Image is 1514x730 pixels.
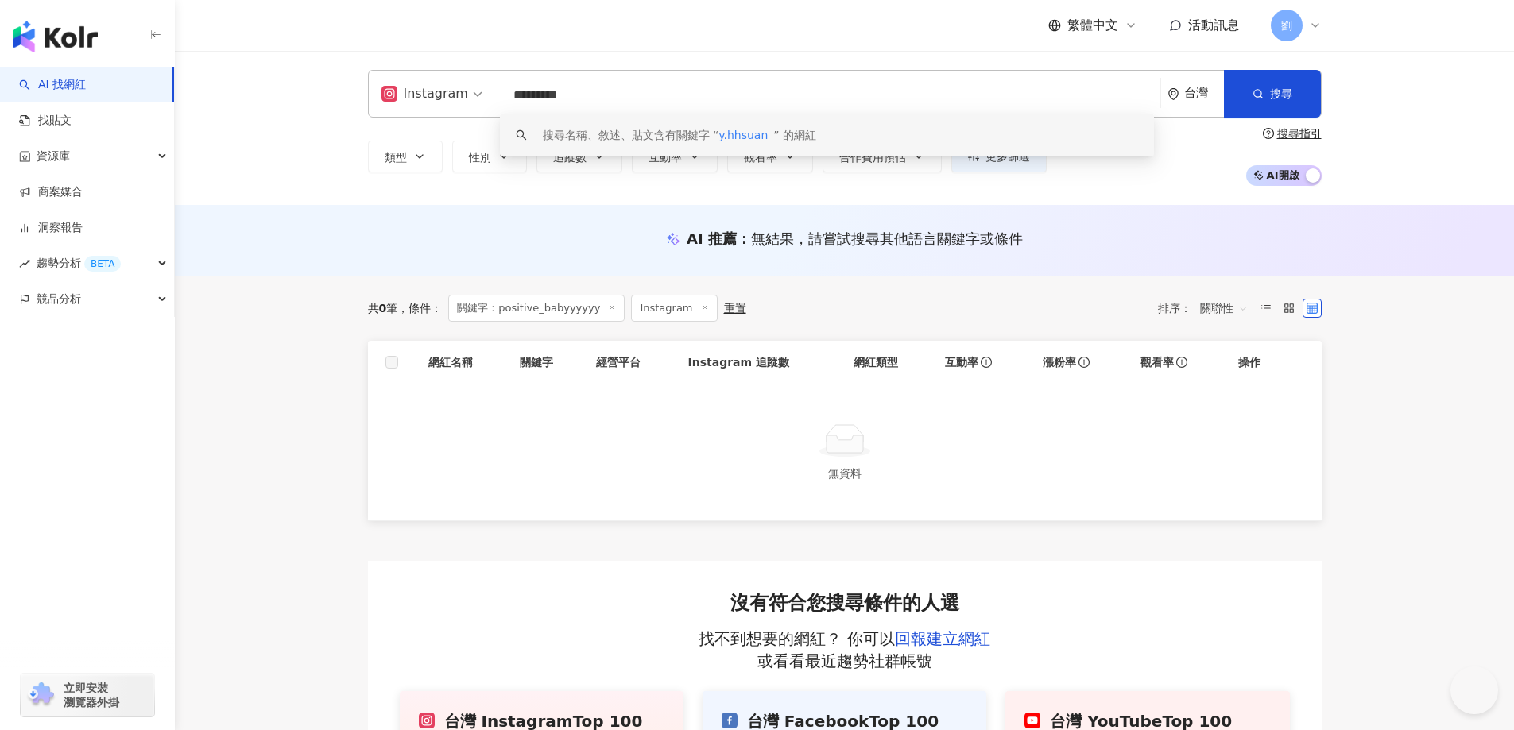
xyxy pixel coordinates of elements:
[25,682,56,708] img: chrome extension
[1200,295,1248,321] span: 關聯性
[1043,354,1076,370] span: 漲粉率
[416,341,507,384] th: 網紅名稱
[64,681,119,709] span: 立即安裝 瀏覽器外掛
[951,141,1047,172] button: 更多篩選
[1224,70,1321,118] button: 搜尋
[84,256,121,272] div: BETA
[1167,88,1179,100] span: environment
[1174,354,1190,370] span: info-circle
[387,465,1303,482] div: 無資料
[368,302,398,315] div: 共 筆
[978,354,994,370] span: info-circle
[19,113,72,129] a: 找貼文
[724,302,746,315] div: 重置
[13,21,98,52] img: logo
[469,151,491,164] span: 性別
[368,141,443,172] button: 類型
[37,245,121,281] span: 趨勢分析
[37,281,81,317] span: 競品分析
[1277,127,1322,140] div: 搜尋指引
[727,141,813,172] button: 觀看率
[1281,17,1292,34] span: 劉
[379,302,387,315] span: 0
[1270,87,1292,100] span: 搜尋
[1226,341,1287,384] th: 操作
[19,77,86,93] a: searchAI 找網紅
[1158,295,1257,321] div: 排序：
[945,354,978,370] span: 互動率
[397,302,442,315] span: 條件 ：
[1450,666,1498,714] iframe: Help Scout Beacon - Open
[985,150,1030,163] span: 更多篩選
[695,593,993,615] h2: 沒有符合您搜尋條件的人選
[19,258,30,269] span: rise
[744,151,777,164] span: 觀看率
[649,151,682,164] span: 互動率
[823,141,942,172] button: 合作費用預估
[21,674,154,716] a: chrome extension立即安裝 瀏覽器外掛
[631,295,717,322] span: Instagram
[553,151,587,164] span: 追蹤數
[839,151,906,164] span: 合作費用預估
[718,129,773,141] span: y.hhsuan_
[381,81,468,106] div: Instagram
[543,126,817,144] div: 搜尋名稱、敘述、貼文含有關鍵字 “ ” 的網紅
[841,341,932,384] th: 網紅類型
[751,230,1023,247] span: 無結果，請嘗試搜尋其他語言關鍵字或條件
[516,129,527,141] span: search
[1188,17,1239,33] span: 活動訊息
[385,151,407,164] span: 類型
[37,138,70,174] span: 資源庫
[1184,87,1224,100] div: 台灣
[676,341,842,384] th: Instagram 追蹤數
[507,341,584,384] th: 關鍵字
[695,628,993,672] p: 找不到想要的網紅？ 你可以 或看看最近趨勢社群帳號
[632,141,718,172] button: 互動率
[1067,17,1118,34] span: 繁體中文
[536,141,622,172] button: 追蹤數
[687,229,1023,249] div: AI 推薦 ：
[1140,354,1174,370] span: 觀看率
[895,629,990,648] a: 回報建立網紅
[19,220,83,236] a: 洞察報告
[583,341,675,384] th: 經營平台
[452,141,527,172] button: 性別
[1263,128,1274,139] span: question-circle
[1076,354,1092,370] span: info-circle
[19,184,83,200] a: 商案媒合
[448,295,625,322] span: 關鍵字：positive_babyyyyyy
